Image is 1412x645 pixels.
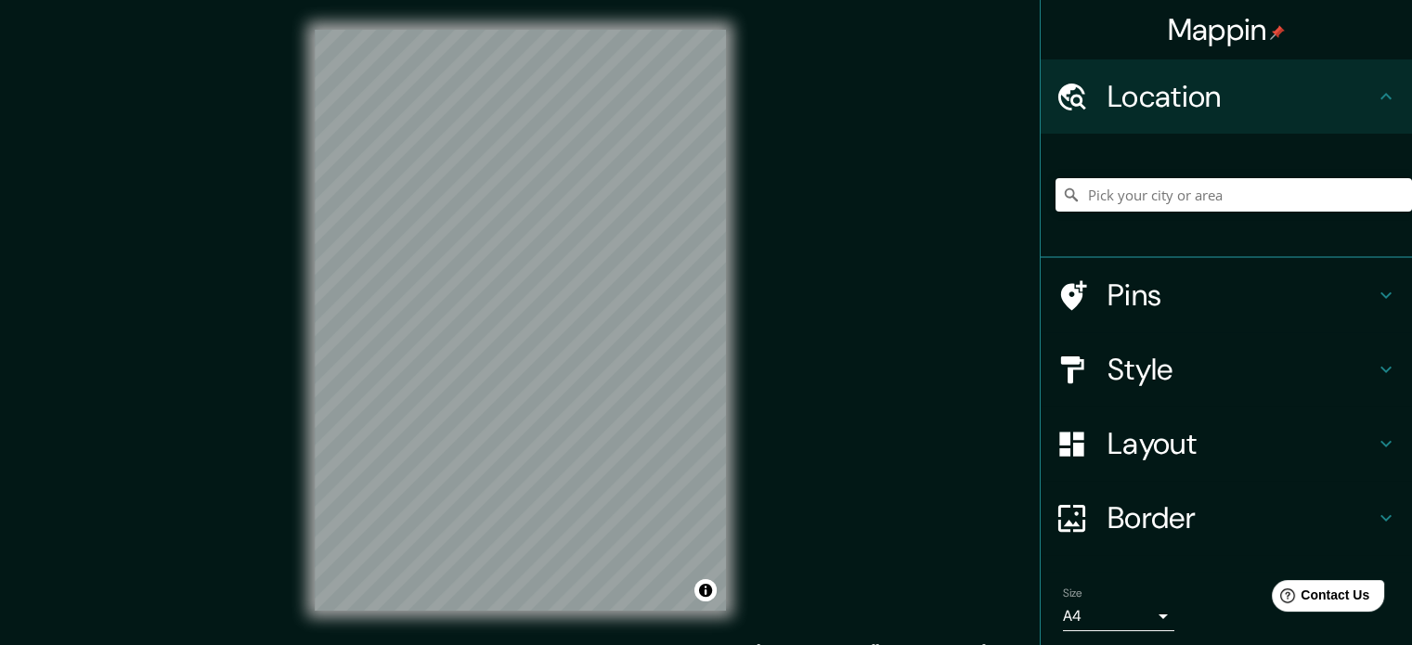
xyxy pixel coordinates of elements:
[1108,277,1375,314] h4: Pins
[1041,258,1412,332] div: Pins
[1108,425,1375,462] h4: Layout
[1041,481,1412,555] div: Border
[1168,11,1286,48] h4: Mappin
[1041,59,1412,134] div: Location
[694,579,717,601] button: Toggle attribution
[1063,586,1082,601] label: Size
[1108,351,1375,388] h4: Style
[1270,25,1285,40] img: pin-icon.png
[315,30,726,611] canvas: Map
[1041,406,1412,481] div: Layout
[1041,332,1412,406] div: Style
[1247,573,1392,625] iframe: Help widget launcher
[1108,78,1375,115] h4: Location
[1108,499,1375,536] h4: Border
[1063,601,1174,631] div: A4
[1056,178,1412,212] input: Pick your city or area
